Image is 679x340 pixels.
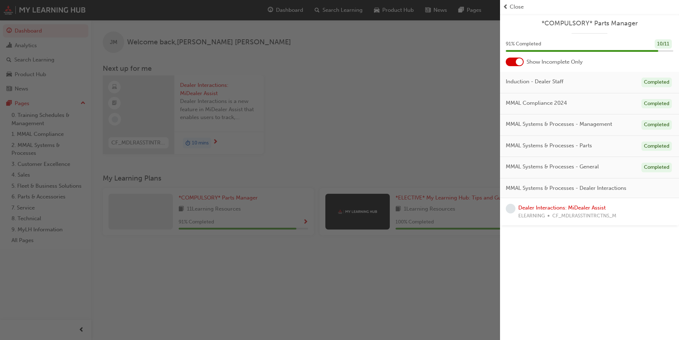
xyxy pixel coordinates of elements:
span: Close [510,3,524,11]
span: MMAL Compliance 2024 [506,99,567,107]
button: prev-iconClose [503,3,676,11]
span: learningRecordVerb_NONE-icon [506,204,515,213]
span: MMAL Systems & Processes - Parts [506,142,592,150]
div: Completed [641,120,672,130]
span: Show Incomplete Only [527,58,583,66]
div: Completed [641,163,672,172]
a: *COMPULSORY* Parts Manager [506,19,673,28]
span: prev-icon [503,3,508,11]
div: Completed [641,142,672,151]
span: MMAL Systems & Processes - Management [506,120,612,128]
span: ELEARNING [518,212,545,220]
a: Dealer Interactions: MiDealer Assist [518,205,606,211]
div: Completed [641,78,672,87]
span: MMAL Systems & Processes - General [506,163,599,171]
div: Completed [641,99,672,109]
span: CF_MDLRASSTINTRCTNS_M [552,212,616,220]
span: MMAL Systems & Processes - Dealer Interactions [506,184,626,192]
span: 91 % Completed [506,40,541,48]
div: 10 / 11 [655,39,672,49]
span: Induction - Dealer Staff [506,78,563,86]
